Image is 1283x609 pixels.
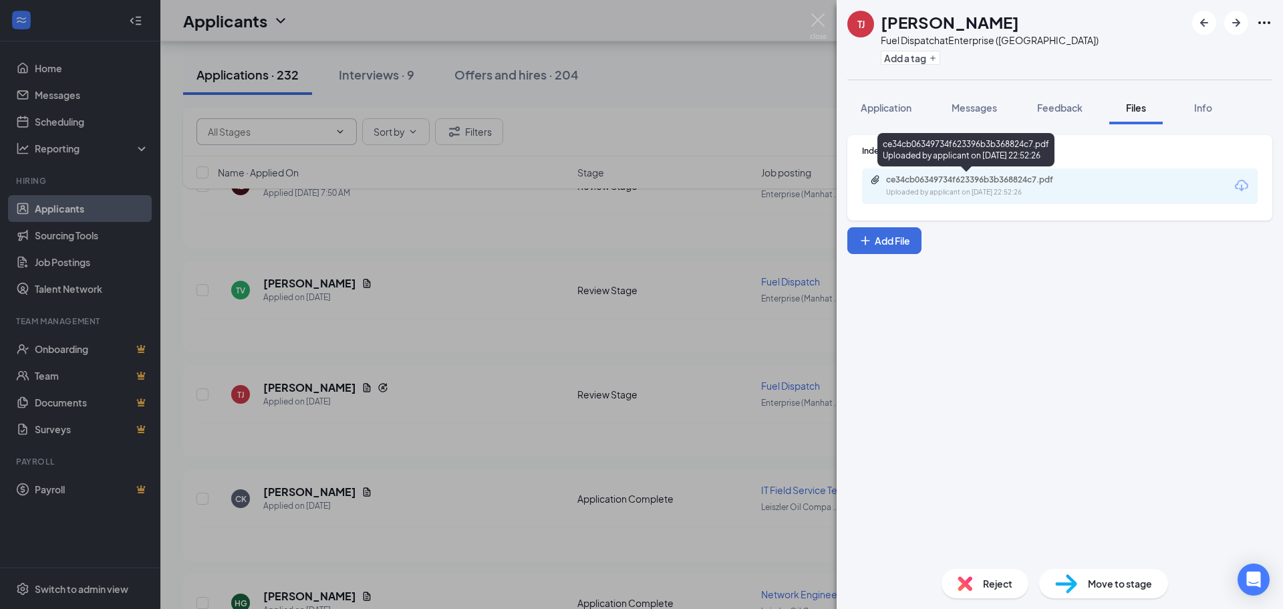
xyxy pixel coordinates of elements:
[861,102,911,114] span: Application
[877,133,1054,166] div: ce34cb06349734f623396b3b368824c7.pdf Uploaded by applicant on [DATE] 22:52:26
[952,102,997,114] span: Messages
[1228,15,1244,31] svg: ArrowRight
[929,54,937,62] svg: Plus
[847,227,921,254] button: Add FilePlus
[862,145,1258,156] div: Indeed Resume
[1192,11,1216,35] button: ArrowLeftNew
[1088,576,1152,591] span: Move to stage
[983,576,1012,591] span: Reject
[886,174,1073,185] div: ce34cb06349734f623396b3b368824c7.pdf
[881,51,940,65] button: PlusAdd a tag
[1234,178,1250,194] svg: Download
[1126,102,1146,114] span: Files
[886,187,1087,198] div: Uploaded by applicant on [DATE] 22:52:26
[857,17,865,31] div: TJ
[870,174,881,185] svg: Paperclip
[870,174,1087,198] a: Paperclipce34cb06349734f623396b3b368824c7.pdfUploaded by applicant on [DATE] 22:52:26
[1224,11,1248,35] button: ArrowRight
[1238,564,1270,596] div: Open Intercom Messenger
[881,11,1019,33] h1: [PERSON_NAME]
[1196,15,1212,31] svg: ArrowLeftNew
[881,33,1099,47] div: Fuel Dispatch at Enterprise ([GEOGRAPHIC_DATA])
[859,234,872,247] svg: Plus
[1256,15,1272,31] svg: Ellipses
[1037,102,1083,114] span: Feedback
[1194,102,1212,114] span: Info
